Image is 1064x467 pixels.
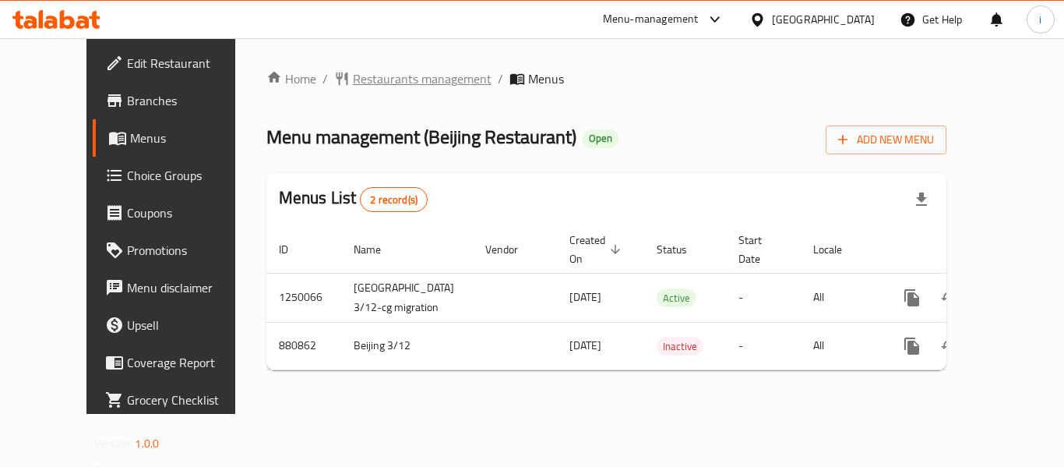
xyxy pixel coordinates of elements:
[279,186,428,212] h2: Menus List
[93,344,264,381] a: Coverage Report
[353,69,491,88] span: Restaurants management
[130,129,252,147] span: Menus
[135,433,159,454] span: 1.0.0
[583,129,618,148] div: Open
[657,240,707,259] span: Status
[498,69,503,88] li: /
[93,232,264,269] a: Promotions
[93,306,264,344] a: Upsell
[931,279,968,317] button: Change Status
[127,278,252,297] span: Menu disclaimer
[893,279,931,317] button: more
[813,240,862,259] span: Locale
[881,226,1055,274] th: Actions
[127,391,252,409] span: Grocery Checklist
[657,288,696,307] div: Active
[127,316,252,334] span: Upsell
[726,322,801,370] td: -
[801,322,881,370] td: All
[322,69,328,88] li: /
[657,338,703,356] span: Inactive
[603,10,699,29] div: Menu-management
[485,240,538,259] span: Vendor
[266,322,341,370] td: 880862
[334,69,491,88] a: Restaurants management
[93,381,264,419] a: Grocery Checklist
[266,226,1055,370] table: enhanced table
[93,269,264,306] a: Menu disclaimer
[903,181,940,218] div: Export file
[127,353,252,372] span: Coverage Report
[838,130,934,150] span: Add New Menu
[127,203,252,222] span: Coupons
[266,273,341,322] td: 1250066
[94,433,132,454] span: Version:
[657,289,696,307] span: Active
[569,287,601,307] span: [DATE]
[266,119,576,154] span: Menu management ( Beijing Restaurant )
[361,193,427,207] span: 2 record(s)
[354,240,401,259] span: Name
[528,69,564,88] span: Menus
[569,231,625,268] span: Created On
[738,231,782,268] span: Start Date
[931,327,968,365] button: Change Status
[127,54,252,73] span: Edit Restaurant
[772,11,875,28] div: [GEOGRAPHIC_DATA]
[93,44,264,82] a: Edit Restaurant
[266,69,946,88] nav: breadcrumb
[1039,11,1041,28] span: i
[93,119,264,157] a: Menus
[93,194,264,232] a: Coupons
[279,240,308,259] span: ID
[341,322,473,370] td: Beijing 3/12
[93,157,264,194] a: Choice Groups
[893,327,931,365] button: more
[93,82,264,119] a: Branches
[341,273,473,322] td: [GEOGRAPHIC_DATA] 3/12-cg migration
[569,335,601,356] span: [DATE]
[801,273,881,322] td: All
[360,187,428,212] div: Total records count
[127,241,252,260] span: Promotions
[826,126,946,154] button: Add New Menu
[726,273,801,322] td: -
[127,91,252,110] span: Branches
[127,166,252,185] span: Choice Groups
[583,132,618,145] span: Open
[266,69,316,88] a: Home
